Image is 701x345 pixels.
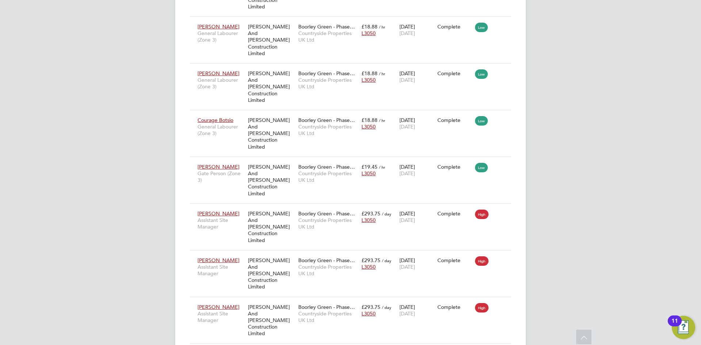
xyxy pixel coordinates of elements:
[437,257,472,264] div: Complete
[361,164,378,170] span: £19.45
[361,123,376,130] span: L3050
[198,117,233,123] span: Courage Botsio
[198,30,244,43] span: General Labourer (Zone 3)
[298,70,355,77] span: Boorley Green - Phase…
[361,70,378,77] span: £18.88
[398,253,436,274] div: [DATE]
[361,30,376,37] span: L3050
[399,77,415,83] span: [DATE]
[475,69,488,79] span: Low
[198,304,240,310] span: [PERSON_NAME]
[361,23,378,30] span: £18.88
[398,300,436,321] div: [DATE]
[437,70,472,77] div: Complete
[246,20,296,60] div: [PERSON_NAME] And [PERSON_NAME] Construction Limited
[298,210,355,217] span: Boorley Green - Phase…
[246,253,296,294] div: [PERSON_NAME] And [PERSON_NAME] Construction Limited
[382,211,391,216] span: / day
[437,304,472,310] div: Complete
[398,20,436,40] div: [DATE]
[246,113,296,154] div: [PERSON_NAME] And [PERSON_NAME] Construction Limited
[361,304,380,310] span: £293.75
[198,257,240,264] span: [PERSON_NAME]
[198,164,240,170] span: [PERSON_NAME]
[379,71,385,76] span: / hr
[196,160,511,166] a: [PERSON_NAME]Gate Person (Zone 3)[PERSON_NAME] And [PERSON_NAME] Construction LimitedBoorley Gree...
[198,123,244,137] span: General Labourer (Zone 3)
[196,66,511,72] a: [PERSON_NAME]General Labourer (Zone 3)[PERSON_NAME] And [PERSON_NAME] Construction LimitedBoorley...
[298,264,358,277] span: Countryside Properties UK Ltd
[379,164,385,170] span: / hr
[398,113,436,134] div: [DATE]
[399,123,415,130] span: [DATE]
[379,118,385,123] span: / hr
[671,321,678,330] div: 11
[382,304,391,310] span: / day
[298,170,358,183] span: Countryside Properties UK Ltd
[475,256,489,266] span: High
[398,207,436,227] div: [DATE]
[246,160,296,200] div: [PERSON_NAME] And [PERSON_NAME] Construction Limited
[379,24,385,30] span: / hr
[475,23,488,32] span: Low
[361,217,376,223] span: L3050
[246,66,296,107] div: [PERSON_NAME] And [PERSON_NAME] Construction Limited
[196,206,511,212] a: [PERSON_NAME]Assistant Site Manager[PERSON_NAME] And [PERSON_NAME] Construction LimitedBoorley Gr...
[198,217,244,230] span: Assistant Site Manager
[298,257,355,264] span: Boorley Green - Phase…
[298,30,358,43] span: Countryside Properties UK Ltd
[198,310,244,323] span: Assistant Site Manager
[361,264,376,270] span: L3050
[196,113,511,119] a: Courage BotsioGeneral Labourer (Zone 3)[PERSON_NAME] And [PERSON_NAME] Construction LimitedBoorle...
[361,257,380,264] span: £293.75
[298,23,355,30] span: Boorley Green - Phase…
[198,23,240,30] span: [PERSON_NAME]
[399,310,415,317] span: [DATE]
[198,170,244,183] span: Gate Person (Zone 3)
[298,77,358,90] span: Countryside Properties UK Ltd
[437,210,472,217] div: Complete
[475,163,488,172] span: Low
[399,264,415,270] span: [DATE]
[437,23,472,30] div: Complete
[398,160,436,180] div: [DATE]
[198,264,244,277] span: Assistant Site Manager
[196,253,511,259] a: [PERSON_NAME]Assistant Site Manager[PERSON_NAME] And [PERSON_NAME] Construction LimitedBoorley Gr...
[298,304,355,310] span: Boorley Green - Phase…
[361,210,380,217] span: £293.75
[382,258,391,263] span: / day
[198,210,240,217] span: [PERSON_NAME]
[398,66,436,87] div: [DATE]
[298,217,358,230] span: Countryside Properties UK Ltd
[198,70,240,77] span: [PERSON_NAME]
[672,316,695,339] button: Open Resource Center, 11 new notifications
[399,30,415,37] span: [DATE]
[475,210,489,219] span: High
[475,116,488,126] span: Low
[196,300,511,306] a: [PERSON_NAME]Assistant Site Manager[PERSON_NAME] And [PERSON_NAME] Construction LimitedBoorley Gr...
[246,207,296,247] div: [PERSON_NAME] And [PERSON_NAME] Construction Limited
[399,217,415,223] span: [DATE]
[198,77,244,90] span: General Labourer (Zone 3)
[361,77,376,83] span: L3050
[399,170,415,177] span: [DATE]
[298,123,358,137] span: Countryside Properties UK Ltd
[361,170,376,177] span: L3050
[196,19,511,26] a: [PERSON_NAME]General Labourer (Zone 3)[PERSON_NAME] And [PERSON_NAME] Construction LimitedBoorley...
[298,164,355,170] span: Boorley Green - Phase…
[246,300,296,341] div: [PERSON_NAME] And [PERSON_NAME] Construction Limited
[437,117,472,123] div: Complete
[475,303,489,313] span: High
[298,310,358,323] span: Countryside Properties UK Ltd
[361,310,376,317] span: L3050
[437,164,472,170] div: Complete
[361,117,378,123] span: £18.88
[298,117,355,123] span: Boorley Green - Phase…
